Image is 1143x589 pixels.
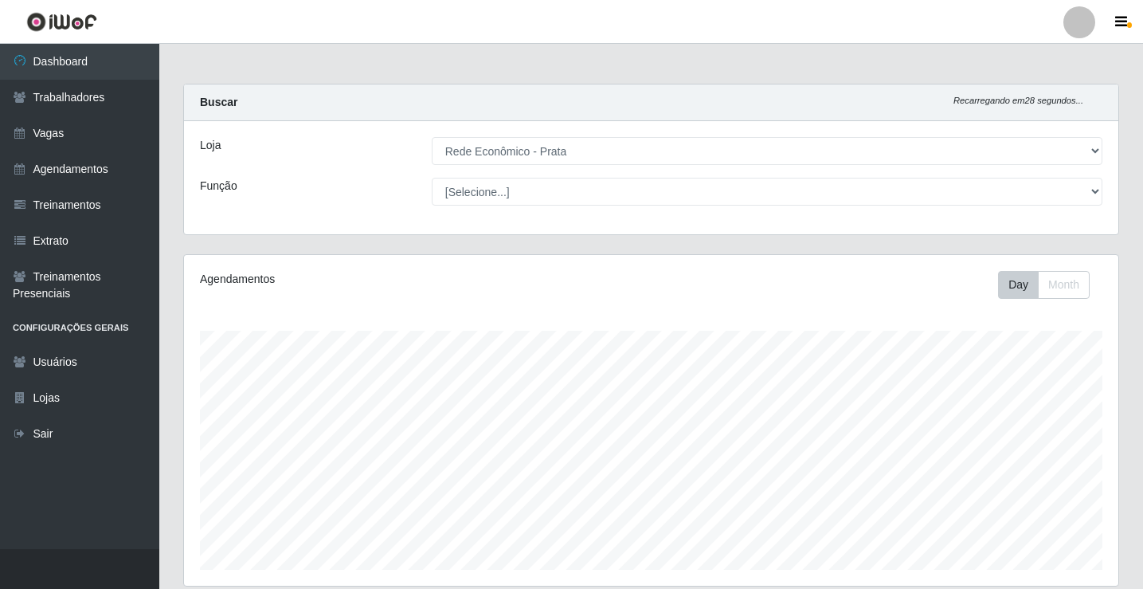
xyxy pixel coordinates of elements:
[200,96,237,108] strong: Buscar
[26,12,97,32] img: CoreUI Logo
[200,271,562,288] div: Agendamentos
[998,271,1102,299] div: Toolbar with button groups
[953,96,1083,105] i: Recarregando em 28 segundos...
[998,271,1090,299] div: First group
[998,271,1039,299] button: Day
[1038,271,1090,299] button: Month
[200,137,221,154] label: Loja
[200,178,237,194] label: Função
